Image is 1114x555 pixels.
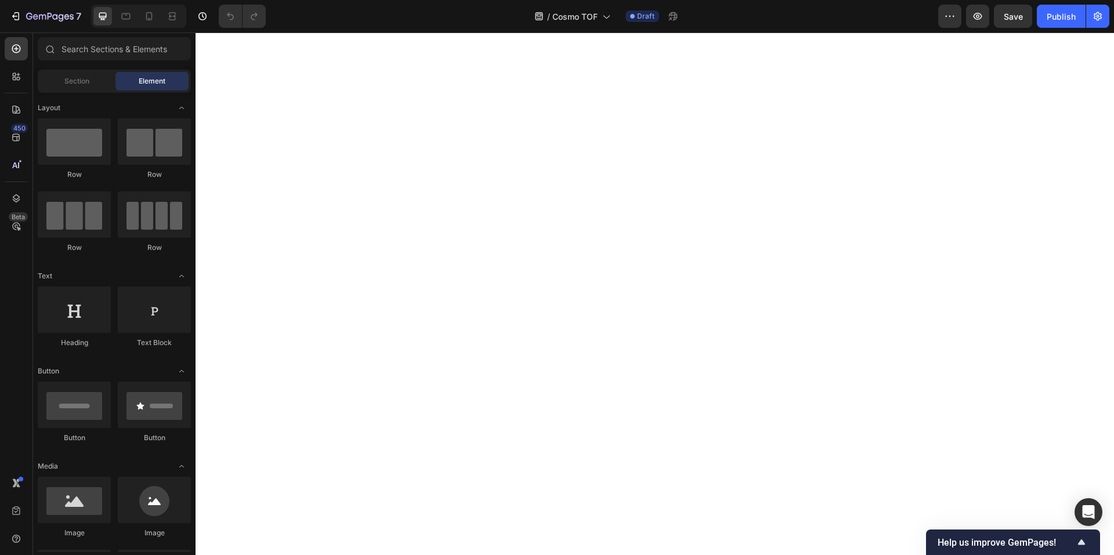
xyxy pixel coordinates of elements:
button: 7 [5,5,86,28]
div: Image [38,528,111,538]
div: Heading [38,338,111,348]
span: / [547,10,550,23]
button: Show survey - Help us improve GemPages! [938,535,1088,549]
div: Row [118,169,191,180]
div: Row [38,169,111,180]
span: Toggle open [172,457,191,476]
input: Search Sections & Elements [38,37,191,60]
iframe: Design area [196,32,1114,555]
span: Save [1004,12,1023,21]
div: Row [118,242,191,253]
span: Help us improve GemPages! [938,537,1075,548]
div: Row [38,242,111,253]
span: Button [38,366,59,376]
p: 7 [76,9,81,23]
span: Draft [637,11,654,21]
div: Undo/Redo [219,5,266,28]
div: Publish [1047,10,1076,23]
span: Cosmo TOF [552,10,598,23]
span: Toggle open [172,267,191,285]
div: Button [118,433,191,443]
span: Toggle open [172,362,191,380]
div: Button [38,433,111,443]
button: Save [994,5,1032,28]
div: 450 [11,124,28,133]
div: Image [118,528,191,538]
button: Publish [1037,5,1086,28]
span: Toggle open [172,99,191,117]
div: Text Block [118,338,191,348]
span: Media [38,461,58,471]
div: Open Intercom Messenger [1075,498,1102,526]
div: Beta [9,212,28,222]
span: Layout [38,103,60,113]
span: Section [64,76,89,86]
span: Element [139,76,165,86]
span: Text [38,271,52,281]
